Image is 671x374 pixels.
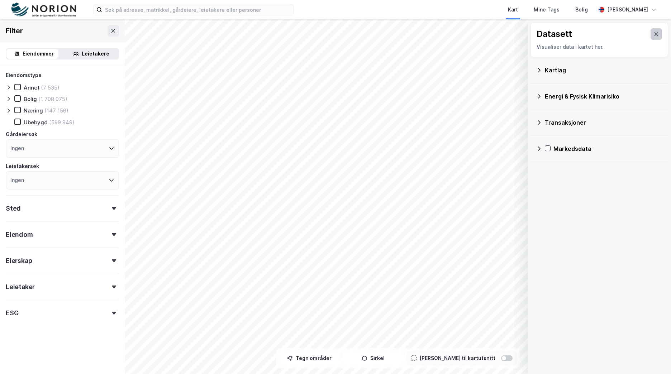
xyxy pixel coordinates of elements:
[49,119,75,126] div: (599 949)
[6,283,35,291] div: Leietaker
[24,96,37,102] div: Bolig
[343,351,404,365] button: Sirkel
[545,66,662,75] div: Kartlag
[6,309,18,317] div: ESG
[279,351,340,365] button: Tegn områder
[635,340,671,374] iframe: Chat Widget
[23,49,54,58] div: Eiendommer
[607,5,648,14] div: [PERSON_NAME]
[6,71,42,80] div: Eiendomstype
[6,162,39,171] div: Leietakersøk
[534,5,560,14] div: Mine Tags
[545,92,662,101] div: Energi & Fysisk Klimarisiko
[537,43,662,51] div: Visualiser data i kartet her.
[10,176,24,184] div: Ingen
[575,5,588,14] div: Bolig
[6,256,32,265] div: Eierskap
[6,204,21,213] div: Sted
[44,107,68,114] div: (147 156)
[82,49,109,58] div: Leietakere
[6,230,33,239] div: Eiendom
[38,96,67,102] div: (1 708 075)
[6,130,37,139] div: Gårdeiersøk
[553,144,662,153] div: Markedsdata
[635,340,671,374] div: Kontrollprogram for chat
[10,144,24,153] div: Ingen
[24,119,48,126] div: Ubebygd
[24,84,39,91] div: Annet
[508,5,518,14] div: Kart
[41,84,60,91] div: (7 535)
[419,354,495,363] div: [PERSON_NAME] til kartutsnitt
[537,28,572,40] div: Datasett
[102,4,294,15] input: Søk på adresse, matrikkel, gårdeiere, leietakere eller personer
[545,118,662,127] div: Transaksjoner
[11,3,76,17] img: norion-logo.80e7a08dc31c2e691866.png
[6,25,23,37] div: Filter
[24,107,43,114] div: Næring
